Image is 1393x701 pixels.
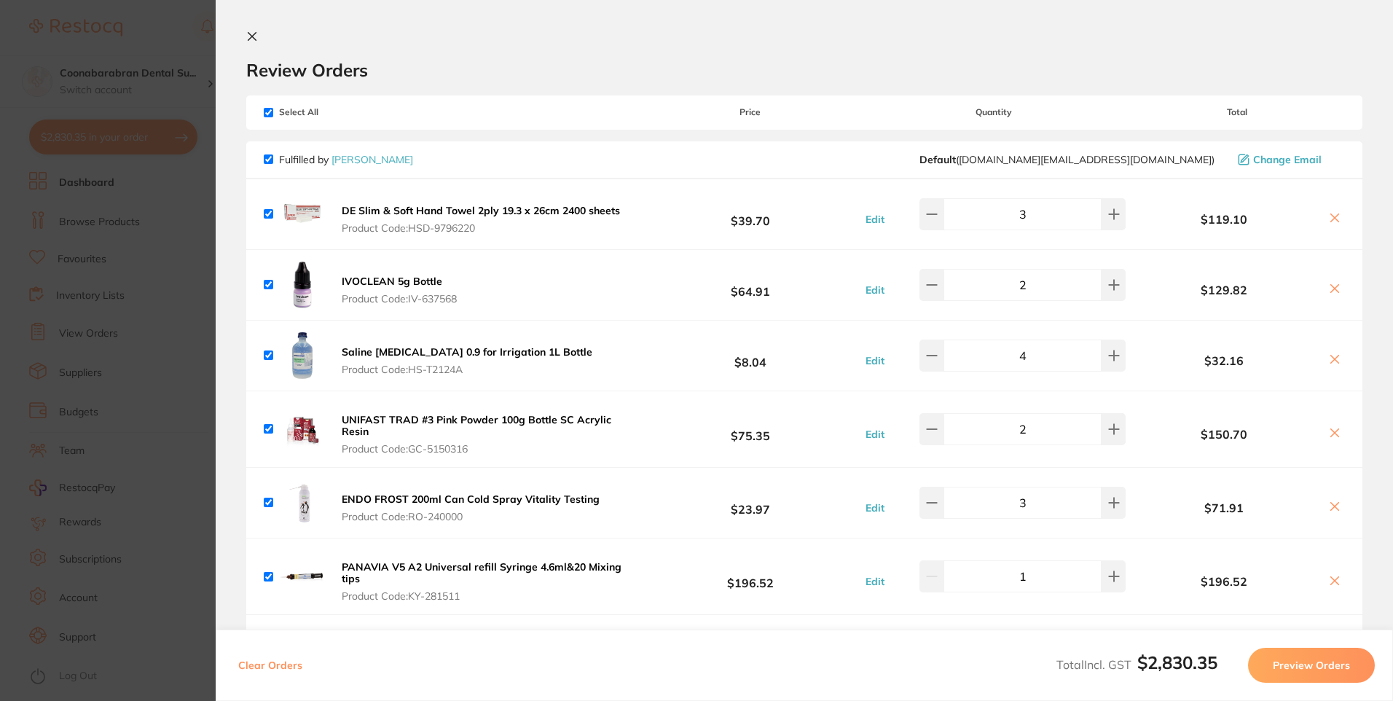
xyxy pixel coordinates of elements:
[337,275,461,305] button: IVOCLEAN 5g Bottle Product Code:IV-637568
[342,204,620,217] b: DE Slim & Soft Hand Towel 2ply 19.3 x 26cm 2400 sheets
[1248,648,1375,683] button: Preview Orders
[337,204,624,235] button: DE Slim & Soft Hand Towel 2ply 19.3 x 26cm 2400 sheets Product Code:HSD-9796220
[342,275,442,288] b: IVOCLEAN 5g Bottle
[1129,283,1319,297] b: $129.82
[279,262,326,308] img: bzZubGl5ZQ
[861,213,889,226] button: Edit
[279,627,326,673] img: d3hyM2JiNg
[642,415,858,442] b: $75.35
[246,59,1362,81] h2: Review Orders
[919,153,956,166] b: Default
[337,560,642,603] button: PANAVIA V5 A2 Universal refill Syringe 4.6ml&20 Mixing tips Product Code:KY-281511
[642,563,858,590] b: $196.52
[1056,657,1217,672] span: Total Incl. GST
[342,493,600,506] b: ENDO FROST 200ml Can Cold Spray Vitality Testing
[642,107,858,117] span: Price
[861,501,889,514] button: Edit
[858,107,1129,117] span: Quantity
[642,271,858,298] b: $64.91
[1129,501,1319,514] b: $71.91
[342,345,592,359] b: Saline [MEDICAL_DATA] 0.9 for Irrigation 1L Bottle
[234,648,307,683] button: Clear Orders
[279,154,413,165] p: Fulfilled by
[337,345,597,376] button: Saline [MEDICAL_DATA] 0.9 for Irrigation 1L Bottle Product Code:HS-T2124A
[342,413,611,438] b: UNIFAST TRAD #3 Pink Powder 100g Bottle SC Acrylic Resin
[342,560,621,585] b: PANAVIA V5 A2 Universal refill Syringe 4.6ml&20 Mixing tips
[342,222,620,234] span: Product Code: HSD-9796220
[331,153,413,166] a: [PERSON_NAME]
[861,354,889,367] button: Edit
[1129,354,1319,367] b: $32.16
[919,154,1215,165] span: customer.care@henryschein.com.au
[1129,213,1319,226] b: $119.10
[342,590,637,602] span: Product Code: KY-281511
[342,293,457,305] span: Product Code: IV-637568
[861,575,889,588] button: Edit
[337,493,604,523] button: ENDO FROST 200ml Can Cold Spray Vitality Testing Product Code:RO-240000
[861,283,889,297] button: Edit
[342,443,637,455] span: Product Code: GC-5150316
[279,332,326,379] img: OGUycWYyeQ
[279,191,326,238] img: c3IxY2g4eA
[264,107,409,117] span: Select All
[642,342,858,369] b: $8.04
[279,479,326,526] img: NHMybDd0aw
[1129,575,1319,588] b: $196.52
[1129,428,1319,441] b: $150.70
[642,490,858,517] b: $23.97
[642,200,858,227] b: $39.70
[342,511,600,522] span: Product Code: RO-240000
[1233,153,1345,166] button: Change Email
[337,413,642,455] button: UNIFAST TRAD #3 Pink Powder 100g Bottle SC Acrylic Resin Product Code:GC-5150316
[342,364,592,375] span: Product Code: HS-T2124A
[279,406,326,453] img: M3IxajVicA
[279,553,326,600] img: cDZuMXZ3ZA
[1253,154,1322,165] span: Change Email
[1129,107,1345,117] span: Total
[1137,651,1217,673] b: $2,830.35
[861,428,889,441] button: Edit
